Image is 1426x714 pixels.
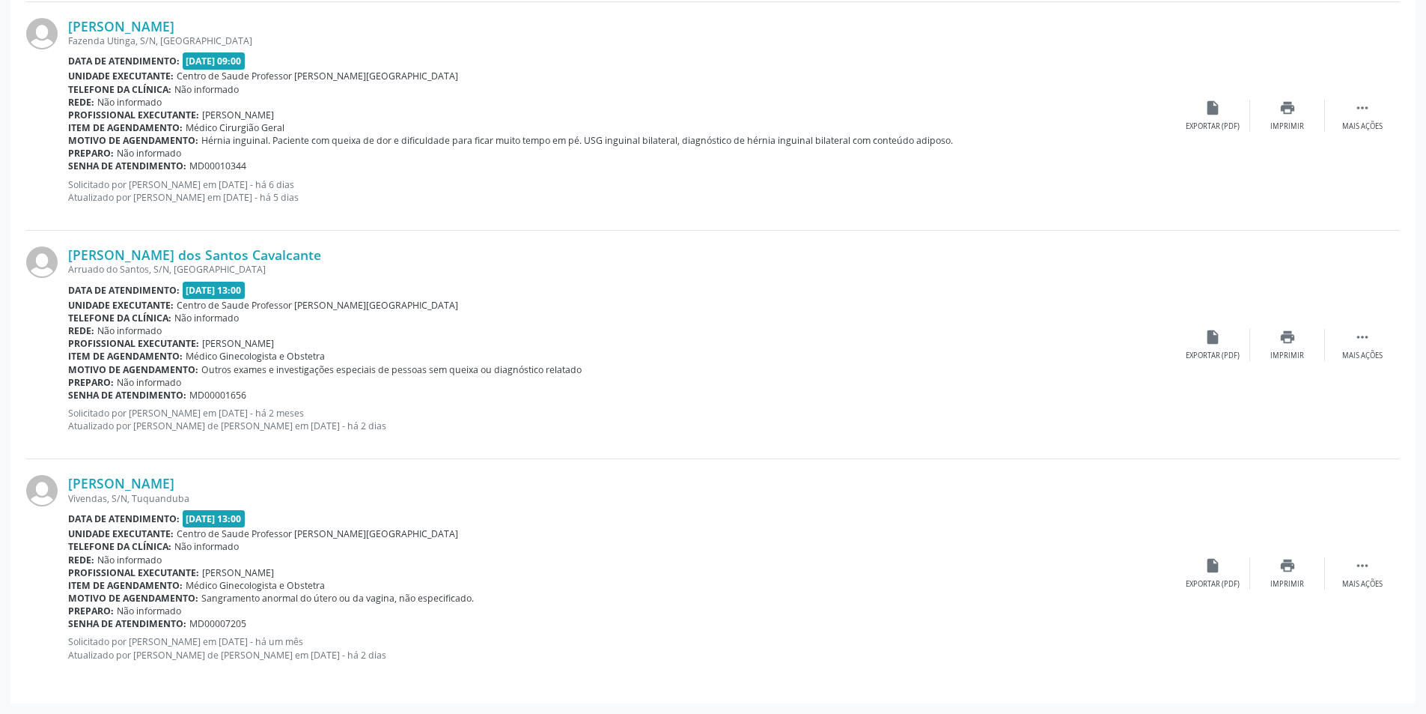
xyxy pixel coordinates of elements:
[1354,329,1371,345] i: 
[68,475,174,491] a: [PERSON_NAME]
[68,635,1175,661] p: Solicitado por [PERSON_NAME] em [DATE] - há um mês Atualizado por [PERSON_NAME] de [PERSON_NAME] ...
[68,407,1175,432] p: Solicitado por [PERSON_NAME] em [DATE] - há 2 meses Atualizado por [PERSON_NAME] de [PERSON_NAME]...
[1279,557,1296,574] i: print
[186,579,325,592] span: Médico Ginecologista e Obstetra
[68,246,321,263] a: [PERSON_NAME] dos Santos Cavalcante
[1342,351,1383,361] div: Mais ações
[177,70,458,82] span: Centro de Saude Professor [PERSON_NAME][GEOGRAPHIC_DATA]
[68,96,94,109] b: Rede:
[189,389,246,402] span: MD00001656
[97,324,162,337] span: Não informado
[68,566,199,579] b: Profissional executante:
[68,284,180,297] b: Data de atendimento:
[183,52,246,70] span: [DATE] 09:00
[26,18,58,49] img: img
[174,83,239,96] span: Não informado
[68,363,198,376] b: Motivo de agendamento:
[1279,100,1296,116] i: print
[1354,557,1371,574] i: 
[68,312,171,324] b: Telefone da clínica:
[68,178,1175,204] p: Solicitado por [PERSON_NAME] em [DATE] - há 6 dias Atualizado por [PERSON_NAME] em [DATE] - há 5 ...
[1270,579,1304,590] div: Imprimir
[68,492,1175,505] div: Vivendas, S/N, Tuquanduba
[1204,100,1221,116] i: insert_drive_file
[68,299,174,312] b: Unidade executante:
[68,617,186,630] b: Senha de atendimento:
[202,337,274,350] span: [PERSON_NAME]
[68,350,183,363] b: Item de agendamento:
[189,617,246,630] span: MD00007205
[68,134,198,147] b: Motivo de agendamento:
[186,350,325,363] span: Médico Ginecologista e Obstetra
[68,605,114,617] b: Preparo:
[68,18,174,34] a: [PERSON_NAME]
[1270,351,1304,361] div: Imprimir
[183,282,246,299] span: [DATE] 13:00
[1186,351,1240,361] div: Exportar (PDF)
[1186,121,1240,132] div: Exportar (PDF)
[202,109,274,121] span: [PERSON_NAME]
[68,55,180,67] b: Data de atendimento:
[68,34,1175,47] div: Fazenda Utinga, S/N, [GEOGRAPHIC_DATA]
[183,510,246,527] span: [DATE] 13:00
[68,160,186,172] b: Senha de atendimento:
[117,376,181,389] span: Não informado
[68,70,174,82] b: Unidade executante:
[97,554,162,566] span: Não informado
[1270,121,1304,132] div: Imprimir
[68,83,171,96] b: Telefone da clínica:
[68,376,114,389] b: Preparo:
[68,540,171,553] b: Telefone da clínica:
[68,337,199,350] b: Profissional executante:
[202,566,274,579] span: [PERSON_NAME]
[68,527,174,540] b: Unidade executante:
[26,475,58,506] img: img
[1354,100,1371,116] i: 
[201,592,474,605] span: Sangramento anormal do útero ou da vagina, não especificado.
[68,109,199,121] b: Profissional executante:
[1186,579,1240,590] div: Exportar (PDF)
[177,299,458,312] span: Centro de Saude Professor [PERSON_NAME][GEOGRAPHIC_DATA]
[174,312,239,324] span: Não informado
[177,527,458,540] span: Centro de Saude Professor [PERSON_NAME][GEOGRAPHIC_DATA]
[1204,329,1221,345] i: insert_drive_file
[201,363,582,376] span: Outros exames e investigações especiais de pessoas sem queixa ou diagnóstico relatado
[201,134,953,147] span: Hérnia inguinal. Paciente com queixa de dor e dificuldade para ficar muito tempo em pé. USG ingui...
[1279,329,1296,345] i: print
[68,263,1175,276] div: Arruado do Santos, S/N, [GEOGRAPHIC_DATA]
[68,389,186,402] b: Senha de atendimento:
[1204,557,1221,574] i: insert_drive_file
[1342,579,1383,590] div: Mais ações
[186,121,284,134] span: Médico Cirurgião Geral
[189,160,246,172] span: MD00010344
[1342,121,1383,132] div: Mais ações
[117,605,181,617] span: Não informado
[68,579,183,592] b: Item de agendamento:
[68,592,198,605] b: Motivo de agendamento:
[68,512,180,525] b: Data de atendimento:
[26,246,58,278] img: img
[68,324,94,337] b: Rede:
[68,554,94,566] b: Rede:
[68,121,183,134] b: Item de agendamento:
[97,96,162,109] span: Não informado
[117,147,181,160] span: Não informado
[174,540,239,553] span: Não informado
[68,147,114,160] b: Preparo:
